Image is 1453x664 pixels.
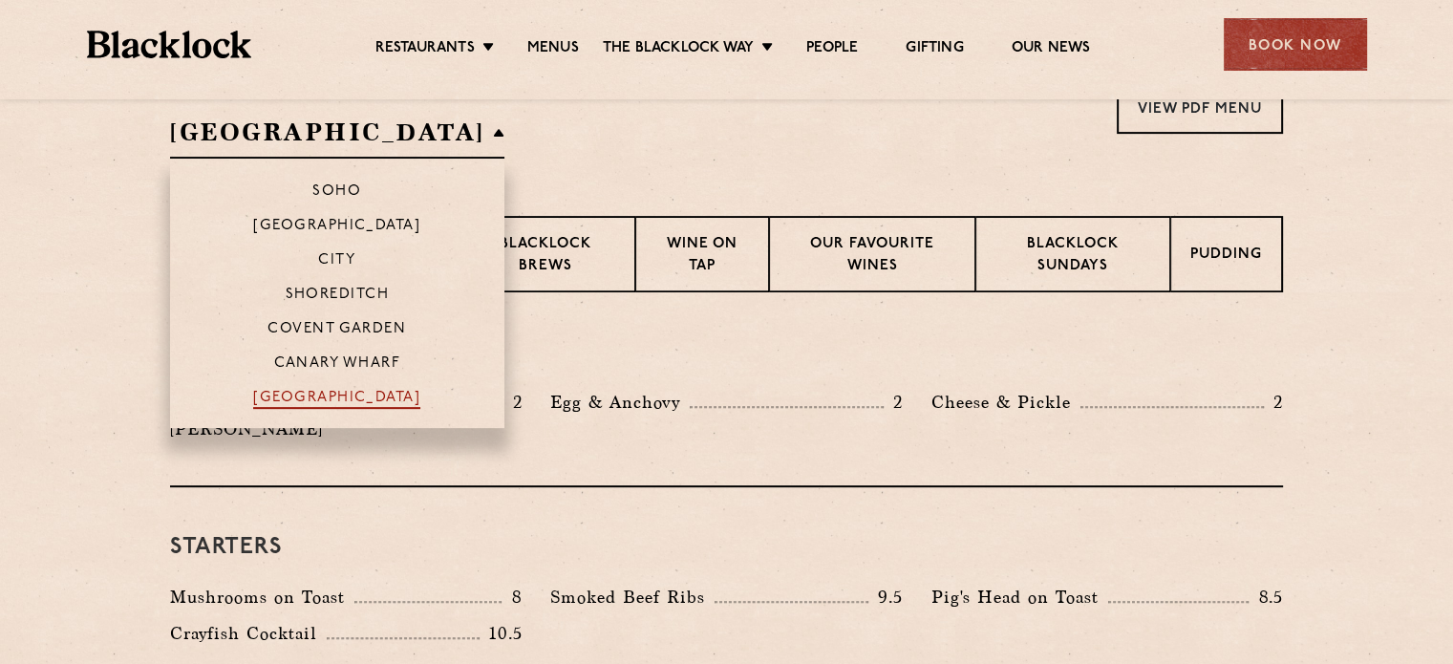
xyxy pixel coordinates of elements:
h2: [GEOGRAPHIC_DATA] [170,116,504,159]
p: Our favourite wines [789,234,954,279]
p: Blacklock Brews [476,234,615,279]
p: [GEOGRAPHIC_DATA] [253,218,420,237]
a: Gifting [906,39,963,60]
h3: Pre Chop Bites [170,340,1283,365]
p: Wine on Tap [655,234,749,279]
p: City [318,252,355,271]
p: Canary Wharf [274,355,400,375]
p: Pig's Head on Toast [931,584,1108,610]
p: Covent Garden [267,321,406,340]
a: View PDF Menu [1117,81,1283,134]
p: Egg & Anchovy [550,389,690,416]
p: Shoreditch [286,287,390,306]
p: 9.5 [868,585,903,610]
img: BL_Textured_Logo-footer-cropped.svg [87,31,252,58]
p: Cheese & Pickle [931,389,1080,416]
p: Crayfish Cocktail [170,620,327,647]
p: 2 [884,390,903,415]
p: 10.5 [480,621,522,646]
p: 2 [502,390,522,415]
a: Our News [1012,39,1091,60]
a: Restaurants [375,39,475,60]
p: Soho [312,183,361,203]
a: Menus [527,39,579,60]
p: Smoked Beef Ribs [550,584,715,610]
p: 8.5 [1249,585,1283,610]
a: The Blacklock Way [603,39,754,60]
p: 2 [1264,390,1283,415]
p: [GEOGRAPHIC_DATA] [253,390,420,409]
p: 8 [502,585,522,610]
div: Book Now [1224,18,1367,71]
h3: Starters [170,535,1283,560]
a: People [806,39,858,60]
p: Pudding [1190,245,1262,268]
p: Blacklock Sundays [995,234,1150,279]
p: Mushrooms on Toast [170,584,354,610]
